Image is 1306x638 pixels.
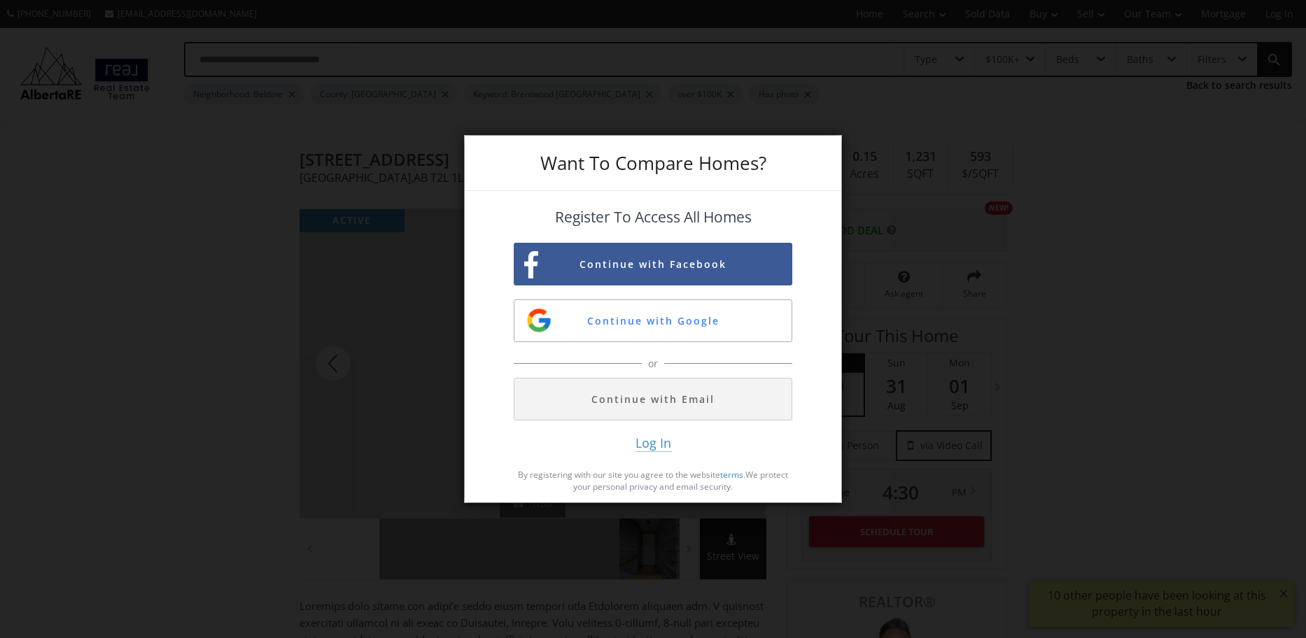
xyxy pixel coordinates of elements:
button: Continue with Google [514,299,792,342]
span: or [645,357,661,371]
span: Log In [636,434,671,452]
button: Continue with Facebook [514,243,792,285]
img: facebook-sign-up [524,251,538,278]
h3: Want To Compare Homes? [514,154,792,172]
p: By registering with our site you agree to the website . We protect your personal privacy and emai... [514,469,792,492]
a: terms [720,469,743,481]
img: google-sign-up [525,306,553,334]
h4: Register To Access All Homes [514,209,792,225]
button: Continue with Email [514,378,792,420]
